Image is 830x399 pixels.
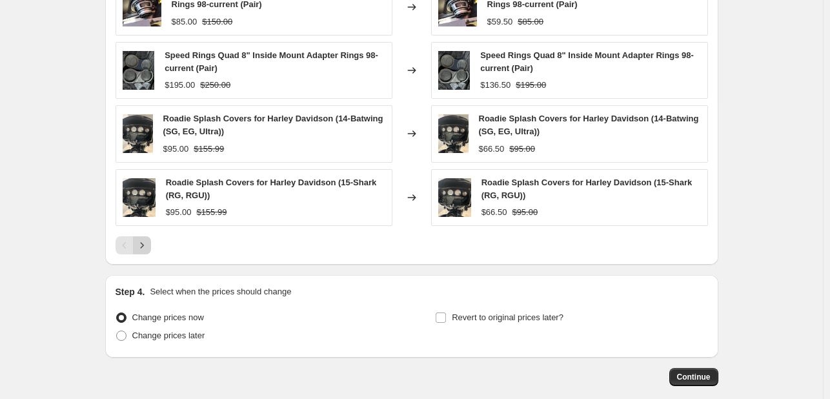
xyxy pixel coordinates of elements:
div: $66.50 [481,206,507,219]
span: Change prices now [132,312,204,322]
span: Continue [677,372,711,382]
strike: $95.00 [512,206,538,219]
span: Speed Rings Quad 8" Inside Mount Adapter Rings 98-current (Pair) [165,50,378,73]
img: roadie-splash-covers-for-harley-davidson-radios-sony-14-batwing-sg-eg-ultra_82659827-d26c-4ca7-bb... [123,178,156,217]
span: Roadie Splash Covers for Harley Davidson (14-Batwing (SG, EG, Ultra)) [163,114,383,136]
span: Roadie Splash Covers for Harley Davidson (15-Shark (RG, RGU)) [166,178,377,200]
strike: $155.99 [194,143,224,156]
strike: $150.00 [202,15,232,28]
div: $136.50 [480,79,511,92]
strike: $85.00 [518,15,543,28]
img: roadie-splash-covers-for-harley-davidson-radios-sony-14-batwing-sg-eg-ultra_82659827-d26c-4ca7-bb... [123,114,153,153]
span: Roadie Splash Covers for Harley Davidson (15-Shark (RG, RGU)) [481,178,693,200]
div: $59.50 [487,15,513,28]
img: roadie-splash-covers-for-harley-davidson-radios-sony-14-batwing-sg-eg-ultra_82659827-d26c-4ca7-bb... [438,114,469,153]
button: Continue [669,368,718,386]
div: $95.00 [166,206,192,219]
span: Roadie Splash Covers for Harley Davidson (14-Batwing (SG, EG, Ultra)) [479,114,699,136]
div: $95.00 [163,143,189,156]
strike: $250.00 [200,79,230,92]
h2: Step 4. [116,285,145,298]
nav: Pagination [116,236,151,254]
span: Speed Rings Quad 8" Inside Mount Adapter Rings 98-current (Pair) [480,50,694,73]
div: $66.50 [479,143,505,156]
img: roadie-splash-covers-for-harley-davidson-radios-sony-14-batwing-sg-eg-ultra_82659827-d26c-4ca7-bb... [438,178,471,217]
strike: $195.00 [516,79,546,92]
img: SpeedRingsQuad8_InsideMount98-current_a6a96701-f0f7-4b0c-bd1e-0d267361426f_80x.jpg [438,51,471,90]
button: Next [133,236,151,254]
span: Change prices later [132,331,205,340]
p: Select when the prices should change [150,285,291,298]
strike: $155.99 [196,206,227,219]
strike: $95.00 [509,143,535,156]
div: $195.00 [165,79,195,92]
div: $85.00 [172,15,197,28]
span: Revert to original prices later? [452,312,563,322]
img: SpeedRingsQuad8_InsideMount98-current_a6a96701-f0f7-4b0c-bd1e-0d267361426f_80x.jpg [123,51,155,90]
